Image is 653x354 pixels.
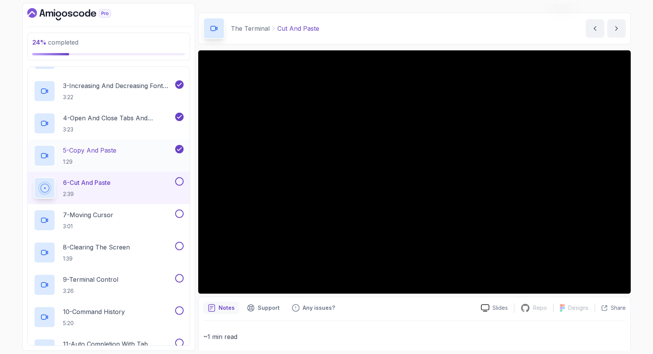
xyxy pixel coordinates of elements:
img: tab_keywords_by_traffic_grey.svg [78,45,84,51]
img: logo_orange.svg [12,12,18,18]
p: 1:39 [63,255,130,263]
p: 5 - Copy And Paste [63,146,116,155]
p: Repo [533,304,547,312]
span: 24 % [32,38,46,46]
p: Notes [219,304,235,312]
p: The Terminal [231,24,270,33]
p: 7 - Moving Cursor [63,210,113,219]
p: 3:01 [63,223,113,230]
img: tab_domain_overview_orange.svg [22,45,28,51]
button: 7-Moving Cursor3:01 [34,209,184,231]
p: 10 - Command History [63,307,125,316]
p: Designs [568,304,588,312]
p: Slides [492,304,508,312]
p: ~1 min read [203,331,626,342]
p: 3:22 [63,93,174,101]
button: next content [607,19,626,38]
button: 9-Terminal Control3:26 [34,274,184,296]
button: 3-Increasing And Decreasing Font Size3:22 [34,80,184,102]
img: website_grey.svg [12,20,18,26]
button: previous content [586,19,604,38]
p: 3:26 [63,287,118,295]
p: 2:39 [63,190,111,198]
button: Support button [242,302,284,314]
p: Any issues? [303,304,335,312]
button: notes button [203,302,239,314]
button: 8-Clearing The Screen1:39 [34,242,184,263]
p: 4 - Open And Close Tabs And Terminal [63,113,174,123]
button: 10-Command History5:20 [34,306,184,328]
p: Support [258,304,280,312]
button: Share [595,304,626,312]
div: v 4.0.25 [22,12,38,18]
p: 5:20 [63,319,125,327]
p: 8 - Clearing The Screen [63,243,130,252]
div: Domain: [DOMAIN_NAME] [20,20,85,26]
p: 1:29 [63,158,116,166]
div: Domain Overview [31,45,69,50]
a: Dashboard [27,8,129,20]
a: Slides [475,304,514,312]
span: completed [32,38,78,46]
button: 6-Cut And Paste2:39 [34,177,184,199]
button: Feedback button [287,302,340,314]
button: 5-Copy And Paste1:29 [34,145,184,166]
p: 9 - Terminal Control [63,275,118,284]
iframe: 7 - Cut and Paste [198,50,631,294]
button: 4-Open And Close Tabs And Terminal3:23 [34,113,184,134]
p: Share [611,304,626,312]
p: 3:23 [63,126,174,133]
div: Keywords by Traffic [86,45,127,50]
p: Cut And Paste [277,24,319,33]
p: 3 - Increasing And Decreasing Font Size [63,81,174,90]
p: 6 - Cut And Paste [63,178,111,187]
p: 11 - Auto Completion With Tab [63,339,148,349]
